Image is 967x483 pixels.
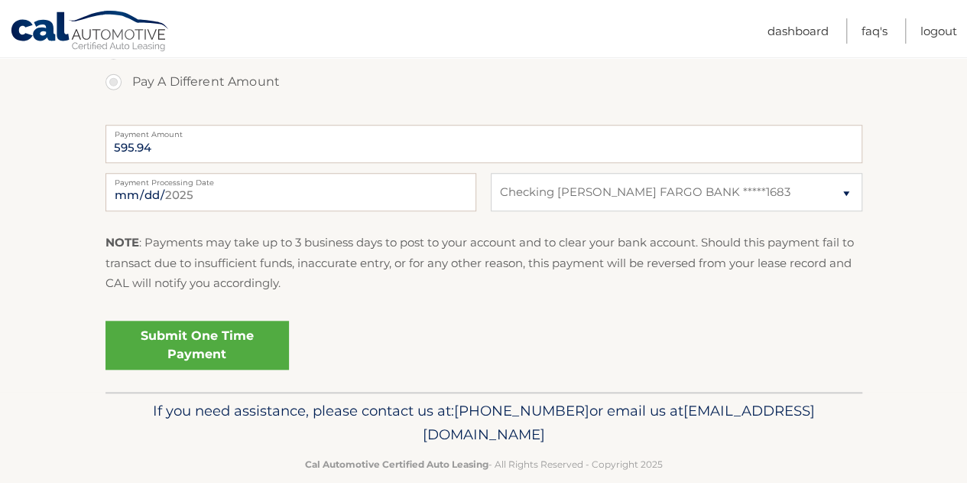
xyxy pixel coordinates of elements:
[305,459,488,470] strong: Cal Automotive Certified Auto Leasing
[10,10,170,54] a: Cal Automotive
[454,402,589,419] span: [PHONE_NUMBER]
[105,321,289,370] a: Submit One Time Payment
[105,173,476,185] label: Payment Processing Date
[105,67,862,97] label: Pay A Different Amount
[920,18,957,44] a: Logout
[105,125,862,163] input: Payment Amount
[862,18,887,44] a: FAQ's
[105,233,862,293] p: : Payments may take up to 3 business days to post to your account and to clear your bank account....
[767,18,829,44] a: Dashboard
[115,456,852,472] p: - All Rights Reserved - Copyright 2025
[115,399,852,448] p: If you need assistance, please contact us at: or email us at
[105,125,862,137] label: Payment Amount
[105,173,476,211] input: Payment Date
[105,235,139,250] strong: NOTE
